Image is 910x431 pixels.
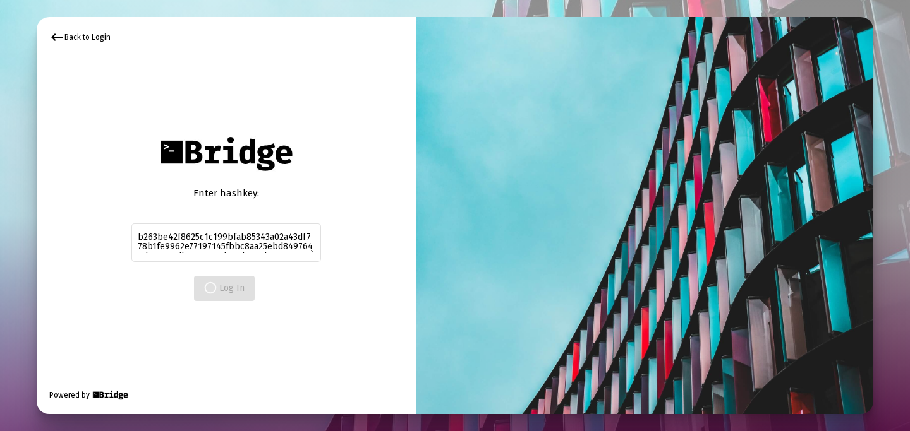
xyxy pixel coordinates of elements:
button: Log In [194,276,255,301]
img: Bridge Financial Technology Logo [154,130,298,177]
img: Bridge Financial Technology Logo [91,389,130,401]
div: Powered by [49,389,130,401]
div: Back to Login [49,30,111,45]
span: Log In [204,283,245,293]
mat-icon: keyboard_backspace [49,30,64,45]
div: Enter hashkey: [131,187,321,199]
